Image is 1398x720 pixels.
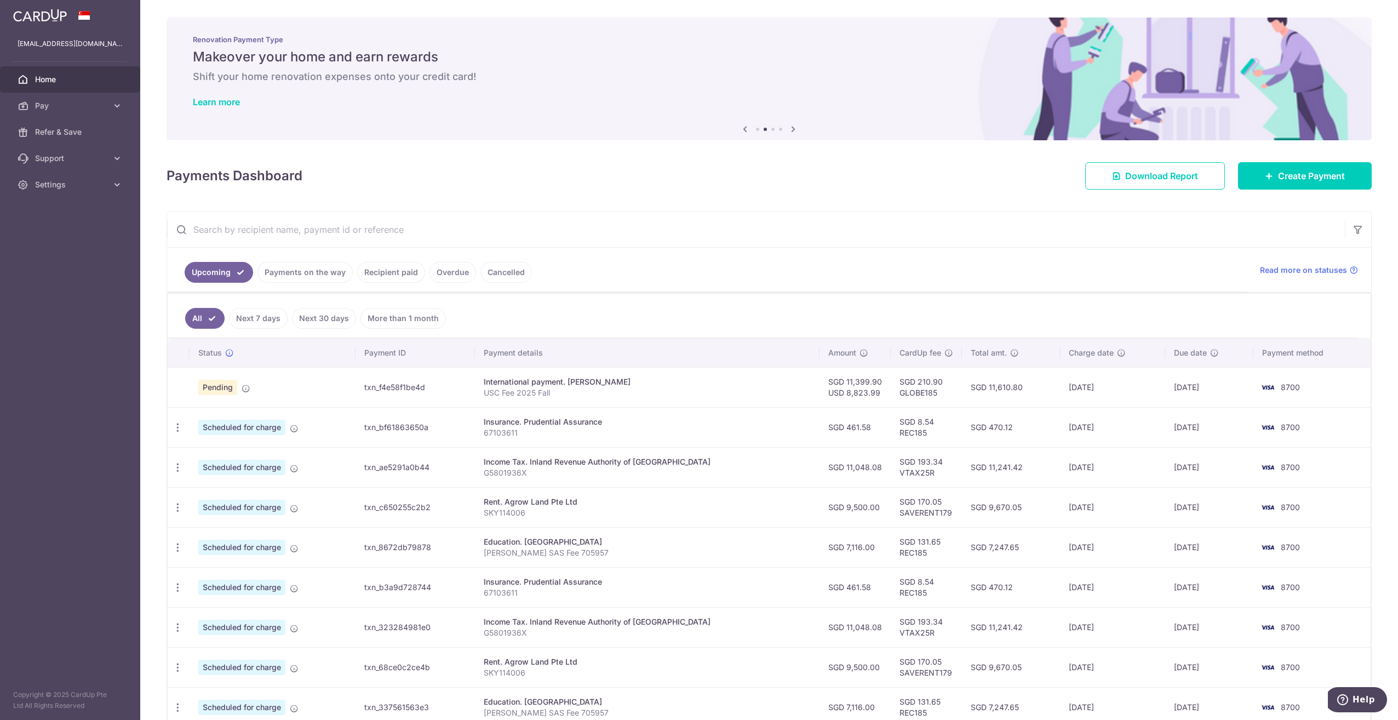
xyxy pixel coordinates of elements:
td: [DATE] [1165,527,1253,567]
img: Bank Card [1257,701,1279,714]
div: Income Tax. Inland Revenue Authority of [GEOGRAPHIC_DATA] [484,456,811,467]
p: [PERSON_NAME] SAS Fee 705957 [484,547,811,558]
span: 8700 [1281,382,1300,392]
span: Download Report [1125,169,1198,182]
a: Next 30 days [292,308,356,329]
input: Search by recipient name, payment id or reference [167,212,1345,247]
span: 8700 [1281,422,1300,432]
th: Payment details [475,339,820,367]
span: Scheduled for charge [198,620,285,635]
td: SGD 170.05 SAVERENT179 [891,487,962,527]
a: Next 7 days [229,308,288,329]
span: Scheduled for charge [198,500,285,515]
p: 67103611 [484,427,811,438]
span: Read more on statuses [1260,265,1347,276]
img: Bank Card [1257,661,1279,674]
td: SGD 461.58 [820,567,891,607]
td: [DATE] [1165,407,1253,447]
img: CardUp [13,9,67,22]
td: SGD 11,610.80 [962,367,1060,407]
th: Payment method [1253,339,1371,367]
td: txn_323284981e0 [356,607,474,647]
p: 67103611 [484,587,811,598]
img: Bank Card [1257,621,1279,634]
div: Insurance. Prudential Assurance [484,416,811,427]
span: Scheduled for charge [198,460,285,475]
td: SGD 9,500.00 [820,487,891,527]
img: Bank Card [1257,461,1279,474]
td: SGD 11,241.42 [962,447,1060,487]
span: Pending [198,380,237,395]
td: txn_8672db79878 [356,527,474,567]
td: txn_ae5291a0b44 [356,447,474,487]
p: G5801936X [484,467,811,478]
td: txn_68ce0c2ce4b [356,647,474,687]
td: [DATE] [1165,487,1253,527]
td: SGD 470.12 [962,567,1060,607]
iframe: Opens a widget where you can find more information [1328,687,1387,715]
td: SGD 131.65 REC185 [891,527,962,567]
a: All [185,308,225,329]
div: Income Tax. Inland Revenue Authority of [GEOGRAPHIC_DATA] [484,616,811,627]
td: [DATE] [1060,647,1165,687]
a: Cancelled [480,262,532,283]
td: SGD 11,048.08 [820,447,891,487]
a: Overdue [429,262,476,283]
img: Bank Card [1257,501,1279,514]
td: SGD 11,241.42 [962,607,1060,647]
td: [DATE] [1165,367,1253,407]
h5: Makeover your home and earn rewards [193,48,1345,66]
h4: Payments Dashboard [167,166,302,186]
span: Total amt. [971,347,1007,358]
td: SGD 193.34 VTAX25R [891,447,962,487]
span: Charge date [1069,347,1114,358]
span: Settings [35,179,107,190]
span: 8700 [1281,622,1300,632]
span: 8700 [1281,582,1300,592]
a: More than 1 month [360,308,446,329]
td: SGD 210.90 GLOBE185 [891,367,962,407]
td: SGD 9,500.00 [820,647,891,687]
span: 8700 [1281,502,1300,512]
a: Upcoming [185,262,253,283]
td: txn_bf61863650a [356,407,474,447]
img: Bank Card [1257,381,1279,394]
td: SGD 8.54 REC185 [891,567,962,607]
td: [DATE] [1060,487,1165,527]
span: Scheduled for charge [198,580,285,595]
td: SGD 193.34 VTAX25R [891,607,962,647]
div: Rent. Agrow Land Pte Ltd [484,496,811,507]
a: Download Report [1085,162,1225,190]
td: SGD 461.58 [820,407,891,447]
td: SGD 8.54 REC185 [891,407,962,447]
div: International payment. [PERSON_NAME] [484,376,811,387]
p: Renovation Payment Type [193,35,1345,44]
td: txn_b3a9d728744 [356,567,474,607]
span: Due date [1174,347,1207,358]
th: Payment ID [356,339,474,367]
td: SGD 470.12 [962,407,1060,447]
p: [EMAIL_ADDRESS][DOMAIN_NAME] [18,38,123,49]
span: Scheduled for charge [198,540,285,555]
td: [DATE] [1060,447,1165,487]
img: Renovation banner [167,18,1372,140]
p: G5801936X [484,627,811,638]
span: Scheduled for charge [198,700,285,715]
td: SGD 9,670.05 [962,647,1060,687]
span: Support [35,153,107,164]
span: 8700 [1281,462,1300,472]
span: 8700 [1281,662,1300,672]
span: Create Payment [1278,169,1345,182]
div: Insurance. Prudential Assurance [484,576,811,587]
td: txn_f4e58f1be4d [356,367,474,407]
a: Create Payment [1238,162,1372,190]
a: Payments on the way [257,262,353,283]
td: SGD 11,048.08 [820,607,891,647]
p: [PERSON_NAME] SAS Fee 705957 [484,707,811,718]
td: SGD 7,116.00 [820,527,891,567]
td: txn_c650255c2b2 [356,487,474,527]
span: 8700 [1281,702,1300,712]
img: Bank Card [1257,421,1279,434]
td: SGD 9,670.05 [962,487,1060,527]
